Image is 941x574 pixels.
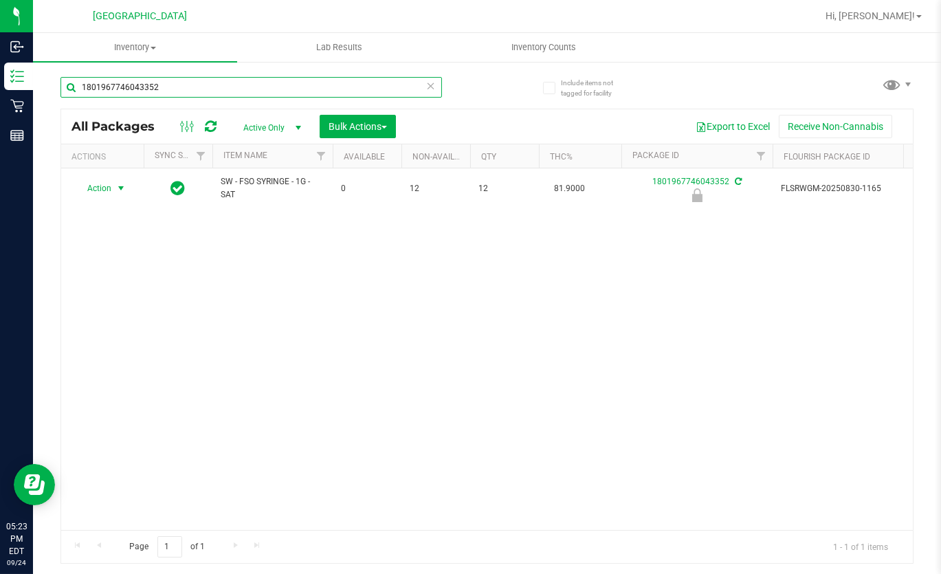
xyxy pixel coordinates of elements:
[14,464,55,505] iframe: Resource center
[562,78,630,98] span: Include items not tagged for facility
[113,179,130,198] span: select
[298,41,381,54] span: Lab Results
[779,115,892,138] button: Receive Non-Cannabis
[344,152,385,162] a: Available
[687,115,779,138] button: Export to Excel
[10,129,24,142] inline-svg: Reports
[341,182,393,195] span: 0
[320,115,396,138] button: Bulk Actions
[750,144,773,168] a: Filter
[93,10,188,22] span: [GEOGRAPHIC_DATA]
[60,77,442,98] input: Search Package ID, Item Name, SKU, Lot or Part Number...
[652,177,729,186] a: 1801967746043352
[190,144,212,168] a: Filter
[478,182,531,195] span: 12
[10,99,24,113] inline-svg: Retail
[550,152,573,162] a: THC%
[171,179,186,198] span: In Sync
[632,151,679,160] a: Package ID
[223,151,267,160] a: Item Name
[547,179,592,199] span: 81.9000
[412,152,474,162] a: Non-Available
[481,152,496,162] a: Qty
[310,144,333,168] a: Filter
[784,152,870,162] a: Flourish Package ID
[71,119,168,134] span: All Packages
[10,40,24,54] inline-svg: Inbound
[733,177,742,186] span: Sync from Compliance System
[71,152,138,162] div: Actions
[75,179,112,198] span: Action
[33,33,237,62] a: Inventory
[619,188,775,202] div: Newly Received
[118,536,217,558] span: Page of 1
[157,536,182,558] input: 1
[237,33,441,62] a: Lab Results
[441,33,645,62] a: Inventory Counts
[221,175,324,201] span: SW - FSO SYRINGE - 1G - SAT
[493,41,595,54] span: Inventory Counts
[10,69,24,83] inline-svg: Inventory
[781,182,916,195] span: FLSRWGM-20250830-1165
[6,520,27,558] p: 05:23 PM EDT
[329,121,387,132] span: Bulk Actions
[33,41,237,54] span: Inventory
[426,77,436,95] span: Clear
[6,558,27,568] p: 09/24
[155,151,208,160] a: Sync Status
[410,182,462,195] span: 12
[826,10,915,21] span: Hi, [PERSON_NAME]!
[822,536,899,557] span: 1 - 1 of 1 items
